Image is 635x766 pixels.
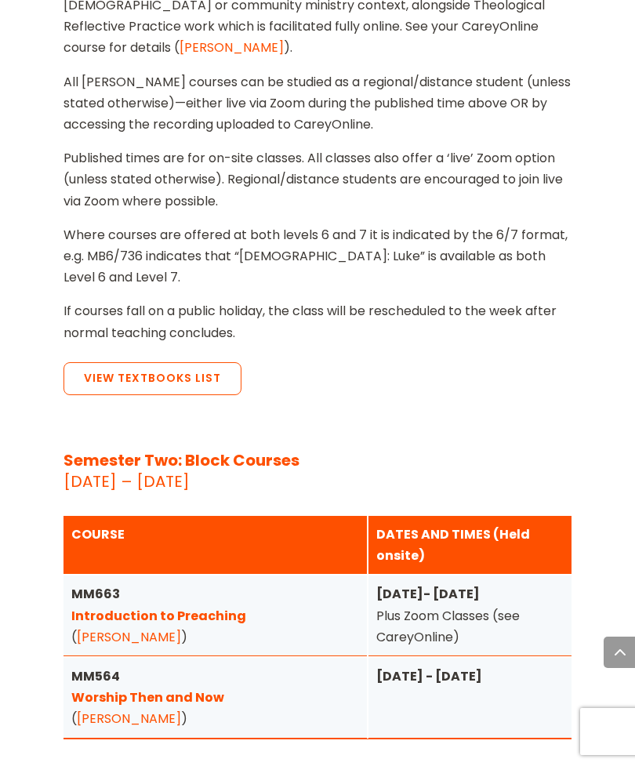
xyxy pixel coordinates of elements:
[77,628,181,646] a: [PERSON_NAME]
[376,667,482,685] strong: [DATE] - [DATE]
[376,524,564,566] div: DATES AND TIMES (Held onsite)
[63,71,571,148] p: All [PERSON_NAME] courses can be studied as a regional/distance student (unless stated otherwise)...
[63,224,571,301] p: Where courses are offered at both levels 6 and 7 it is indicated by the 6/7 format, e.g. MB6/736 ...
[63,449,299,471] strong: Semester Two: Block Courses
[180,38,284,56] a: [PERSON_NAME]
[71,666,359,730] div: ( )
[71,667,224,706] strong: MM564
[63,450,571,492] p: [DATE] – [DATE]
[63,362,241,395] a: View Textbooks List
[71,585,246,624] strong: MM663
[71,583,359,648] div: ( )
[71,524,359,545] div: COURSE
[376,585,480,603] strong: [DATE]- [DATE]
[71,607,246,625] a: Introduction to Preaching
[71,688,224,706] a: Worship Then and Now
[77,710,181,728] a: [PERSON_NAME]
[63,300,571,343] p: If courses fall on a public holiday, the class will be rescheduled to the week after normal teach...
[376,583,564,648] div: Plus Zoom Classes (see CareyOnline)
[63,147,571,224] p: Published times are for on-site classes. All classes also offer a ‘live’ Zoom option (unless stat...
